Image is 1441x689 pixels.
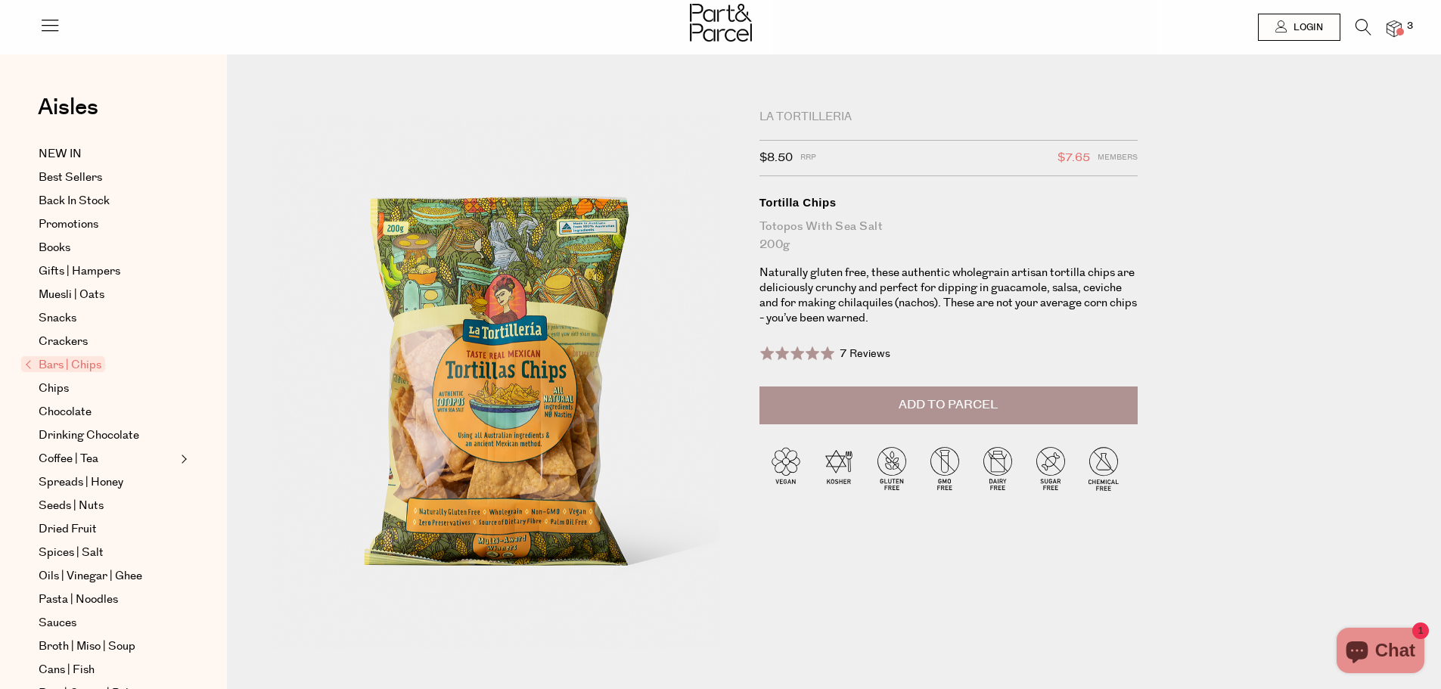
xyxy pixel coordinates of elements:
span: $8.50 [759,148,793,168]
a: Bars | Chips [25,356,176,374]
a: Dried Fruit [39,520,176,538]
img: Tortilla Chips [272,115,737,663]
div: La Tortilleria [759,110,1138,125]
a: Drinking Chocolate [39,427,176,445]
span: Gifts | Hampers [39,262,120,281]
span: Drinking Chocolate [39,427,139,445]
div: Totopos with Sea Salt 200g [759,218,1138,254]
div: Tortilla Chips [759,195,1138,210]
span: 3 [1403,20,1417,33]
span: Add to Parcel [899,396,998,414]
img: P_P-ICONS-Live_Bec_V11_Sugar_Free.svg [1024,442,1077,495]
span: Cans | Fish [39,661,95,679]
span: Best Sellers [39,169,102,187]
span: 7 Reviews [840,346,890,362]
span: Pasta | Noodles [39,591,118,609]
span: Members [1098,148,1138,168]
span: Snacks [39,309,76,327]
span: Aisles [38,91,98,124]
span: Books [39,239,70,257]
a: Broth | Miso | Soup [39,638,176,656]
a: Chips [39,380,176,398]
img: P_P-ICONS-Live_Bec_V11_Dairy_Free.svg [971,442,1024,495]
span: Muesli | Oats [39,286,104,304]
a: Back In Stock [39,192,176,210]
a: NEW IN [39,145,176,163]
button: Expand/Collapse Coffee | Tea [177,450,188,468]
span: $7.65 [1057,148,1090,168]
a: Books [39,239,176,257]
button: Add to Parcel [759,386,1138,424]
span: Sauces [39,614,76,632]
span: Promotions [39,216,98,234]
img: Part&Parcel [690,4,752,42]
a: Muesli | Oats [39,286,176,304]
span: Dried Fruit [39,520,97,538]
span: Seeds | Nuts [39,497,104,515]
img: P_P-ICONS-Live_Bec_V11_Chemical_Free.svg [1077,442,1130,495]
a: 3 [1387,20,1402,36]
a: Promotions [39,216,176,234]
span: RRP [800,148,816,168]
a: Spreads | Honey [39,473,176,492]
a: Spices | Salt [39,544,176,562]
p: Naturally gluten free, these authentic wholegrain artisan tortilla chips are deliciously crunchy ... [759,265,1138,326]
span: Bars | Chips [21,356,105,372]
span: NEW IN [39,145,82,163]
a: Cans | Fish [39,661,176,679]
span: Login [1290,21,1323,34]
a: Aisles [38,96,98,134]
a: Best Sellers [39,169,176,187]
a: Seeds | Nuts [39,497,176,515]
a: Login [1258,14,1340,41]
span: Crackers [39,333,88,351]
a: Snacks [39,309,176,327]
a: Chocolate [39,403,176,421]
span: Oils | Vinegar | Ghee [39,567,142,585]
a: Coffee | Tea [39,450,176,468]
a: Gifts | Hampers [39,262,176,281]
span: Chocolate [39,403,92,421]
a: Pasta | Noodles [39,591,176,609]
img: P_P-ICONS-Live_Bec_V11_Vegan.svg [759,442,812,495]
img: P_P-ICONS-Live_Bec_V11_Gluten_Free.svg [865,442,918,495]
span: Spreads | Honey [39,473,123,492]
a: Crackers [39,333,176,351]
img: P_P-ICONS-Live_Bec_V11_Kosher.svg [812,442,865,495]
span: Coffee | Tea [39,450,98,468]
span: Broth | Miso | Soup [39,638,135,656]
span: Spices | Salt [39,544,104,562]
a: Sauces [39,614,176,632]
span: Back In Stock [39,192,110,210]
img: P_P-ICONS-Live_Bec_V11_GMO_Free.svg [918,442,971,495]
span: Chips [39,380,69,398]
a: Oils | Vinegar | Ghee [39,567,176,585]
inbox-online-store-chat: Shopify online store chat [1332,628,1429,677]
